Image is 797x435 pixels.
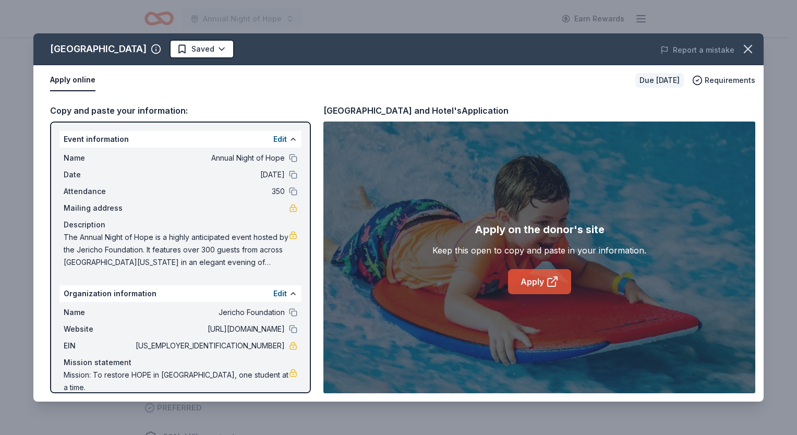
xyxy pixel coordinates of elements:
[323,104,509,117] div: [GEOGRAPHIC_DATA] and Hotel's Application
[134,185,285,198] span: 350
[50,41,147,57] div: [GEOGRAPHIC_DATA]
[64,231,289,269] span: The Annual Night of Hope is a highly anticipated event hosted by the Jericho Foundation. It featu...
[170,40,234,58] button: Saved
[191,43,214,55] span: Saved
[705,74,755,87] span: Requirements
[134,168,285,181] span: [DATE]
[64,202,134,214] span: Mailing address
[635,73,684,88] div: Due [DATE]
[134,340,285,352] span: [US_EMPLOYER_IDENTIFICATION_NUMBER]
[50,69,95,91] button: Apply online
[273,287,287,300] button: Edit
[64,340,134,352] span: EIN
[508,269,571,294] a: Apply
[64,168,134,181] span: Date
[432,244,646,257] div: Keep this open to copy and paste in your information.
[134,152,285,164] span: Annual Night of Hope
[273,133,287,146] button: Edit
[64,323,134,335] span: Website
[64,219,297,231] div: Description
[64,306,134,319] span: Name
[134,323,285,335] span: [URL][DOMAIN_NAME]
[64,356,297,369] div: Mission statement
[64,152,134,164] span: Name
[660,44,734,56] button: Report a mistake
[692,74,755,87] button: Requirements
[50,104,311,117] div: Copy and paste your information:
[64,369,289,394] span: Mission: To restore HOPE in [GEOGRAPHIC_DATA], one student at a time.
[59,131,301,148] div: Event information
[475,221,605,238] div: Apply on the donor's site
[59,285,301,302] div: Organization information
[64,185,134,198] span: Attendance
[134,306,285,319] span: Jericho Foundation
